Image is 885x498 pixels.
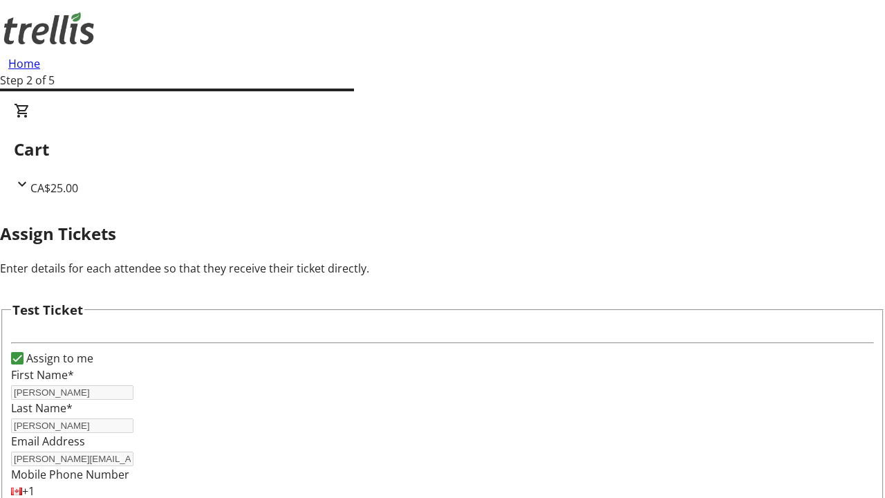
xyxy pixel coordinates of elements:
[11,367,74,382] label: First Name*
[11,400,73,416] label: Last Name*
[14,102,871,196] div: CartCA$25.00
[30,181,78,196] span: CA$25.00
[11,434,85,449] label: Email Address
[14,137,871,162] h2: Cart
[24,350,93,367] label: Assign to me
[12,300,83,320] h3: Test Ticket
[11,467,129,482] label: Mobile Phone Number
